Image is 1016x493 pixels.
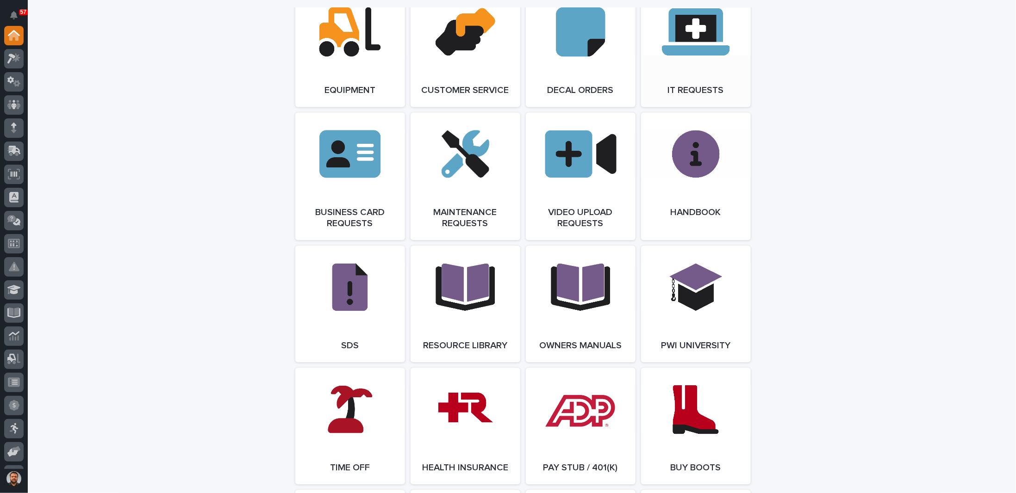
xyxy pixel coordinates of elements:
div: Notifications57 [12,11,24,26]
a: Health Insurance [411,368,520,484]
a: Video Upload Requests [526,112,636,240]
a: Pay Stub / 401(k) [526,368,636,484]
a: Maintenance Requests [411,112,520,240]
a: Handbook [641,112,751,240]
button: users-avatar [4,469,24,488]
a: Time Off [295,368,405,484]
p: 57 [20,9,26,15]
a: SDS [295,246,405,362]
a: Owners Manuals [526,246,636,362]
a: Buy Boots [641,368,751,484]
a: Resource Library [411,246,520,362]
a: PWI University [641,246,751,362]
button: Notifications [4,6,24,25]
a: Business Card Requests [295,112,405,240]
